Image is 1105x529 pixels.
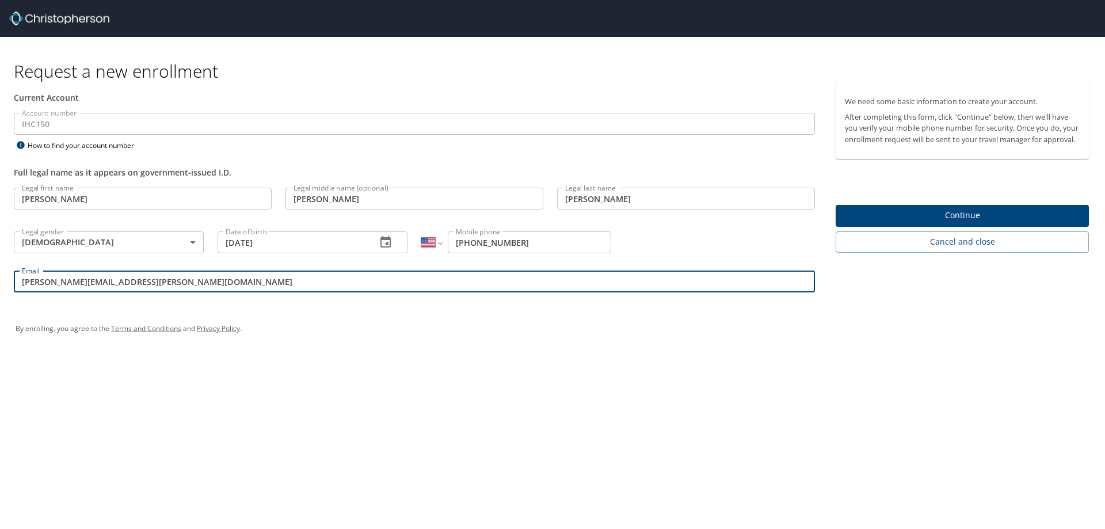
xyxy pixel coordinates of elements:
h1: Request a new enrollment [14,60,1098,82]
div: [DEMOGRAPHIC_DATA] [14,231,204,253]
button: Cancel and close [836,231,1089,253]
div: By enrolling, you agree to the and . [16,314,1089,343]
p: After completing this form, click "Continue" below, then we'll have you verify your mobile phone ... [845,112,1080,145]
p: We need some basic information to create your account. [845,96,1080,107]
button: Continue [836,205,1089,227]
div: How to find your account number [14,138,158,153]
div: Full legal name as it appears on government-issued I.D. [14,166,815,178]
div: Current Account [14,92,815,104]
input: Enter phone number [448,231,611,253]
a: Privacy Policy [197,324,240,333]
input: MM/DD/YYYY [218,231,367,253]
span: Continue [845,208,1080,223]
a: Terms and Conditions [111,324,181,333]
span: Cancel and close [845,235,1080,249]
img: cbt logo [9,12,109,25]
